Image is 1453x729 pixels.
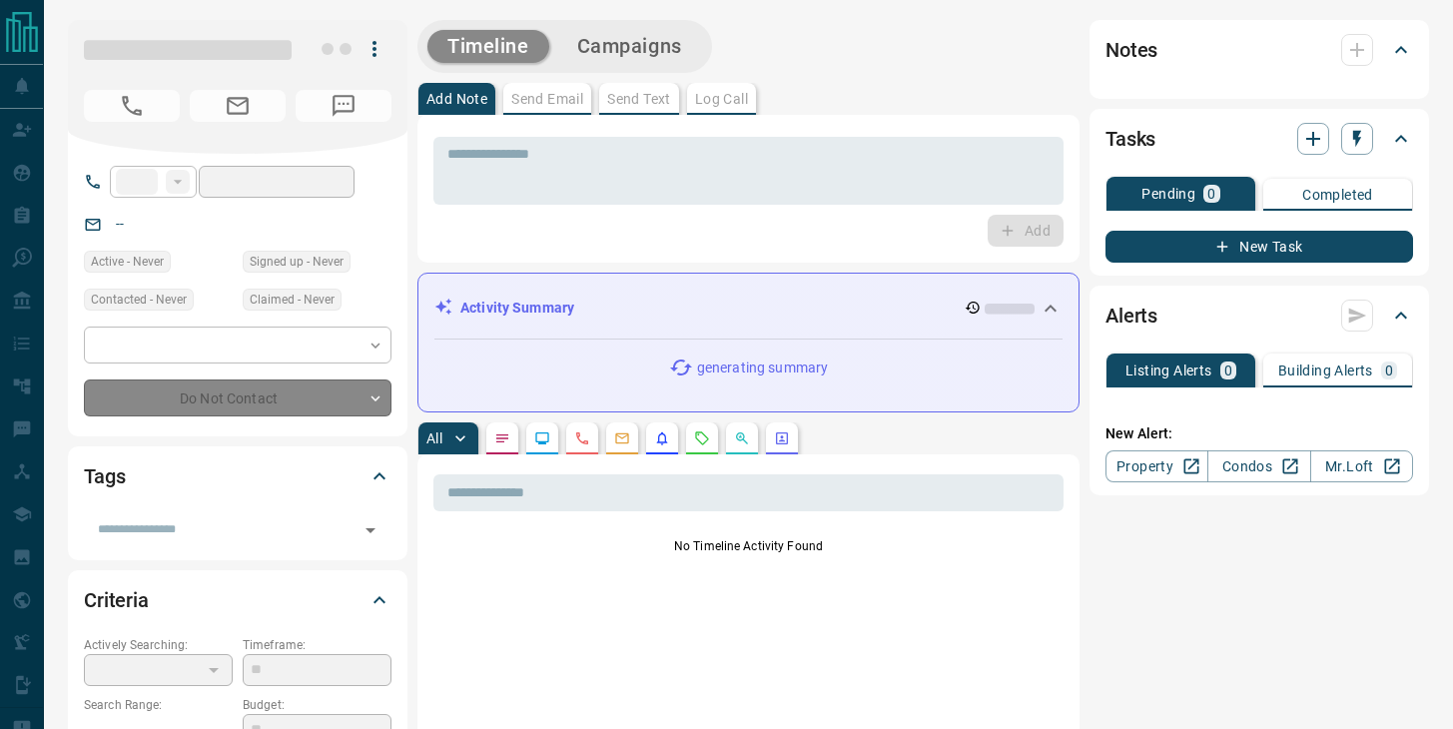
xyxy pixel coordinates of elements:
h2: Notes [1105,34,1157,66]
h2: Alerts [1105,300,1157,332]
h2: Criteria [84,584,149,616]
svg: Notes [494,430,510,446]
span: Claimed - Never [250,290,335,310]
p: Building Alerts [1278,364,1373,377]
p: Budget: [243,696,391,714]
a: Condos [1207,450,1310,482]
svg: Listing Alerts [654,430,670,446]
p: Activity Summary [460,298,574,319]
svg: Opportunities [734,430,750,446]
button: New Task [1105,231,1413,263]
p: Completed [1302,188,1373,202]
div: Activity Summary [434,290,1063,327]
span: Contacted - Never [91,290,187,310]
a: Mr.Loft [1310,450,1413,482]
h2: Tasks [1105,123,1155,155]
svg: Lead Browsing Activity [534,430,550,446]
p: All [426,431,442,445]
h2: Tags [84,460,125,492]
p: No Timeline Activity Found [433,537,1064,555]
p: Listing Alerts [1125,364,1212,377]
button: Open [357,516,384,544]
p: 0 [1224,364,1232,377]
p: 0 [1207,187,1215,201]
div: Notes [1105,26,1413,74]
span: No Email [190,90,286,122]
button: Timeline [427,30,549,63]
a: -- [116,216,124,232]
span: No Number [296,90,391,122]
p: New Alert: [1105,423,1413,444]
p: generating summary [697,358,828,378]
div: Alerts [1105,292,1413,340]
a: Property [1105,450,1208,482]
p: Timeframe: [243,636,391,654]
div: Tasks [1105,115,1413,163]
svg: Requests [694,430,710,446]
p: Actively Searching: [84,636,233,654]
span: No Number [84,90,180,122]
p: Pending [1141,187,1195,201]
div: Criteria [84,576,391,624]
button: Campaigns [557,30,702,63]
svg: Emails [614,430,630,446]
svg: Calls [574,430,590,446]
div: Do Not Contact [84,379,391,416]
p: Add Note [426,92,487,106]
span: Signed up - Never [250,252,344,272]
p: Search Range: [84,696,233,714]
span: Active - Never [91,252,164,272]
p: 0 [1385,364,1393,377]
div: Tags [84,452,391,500]
svg: Agent Actions [774,430,790,446]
